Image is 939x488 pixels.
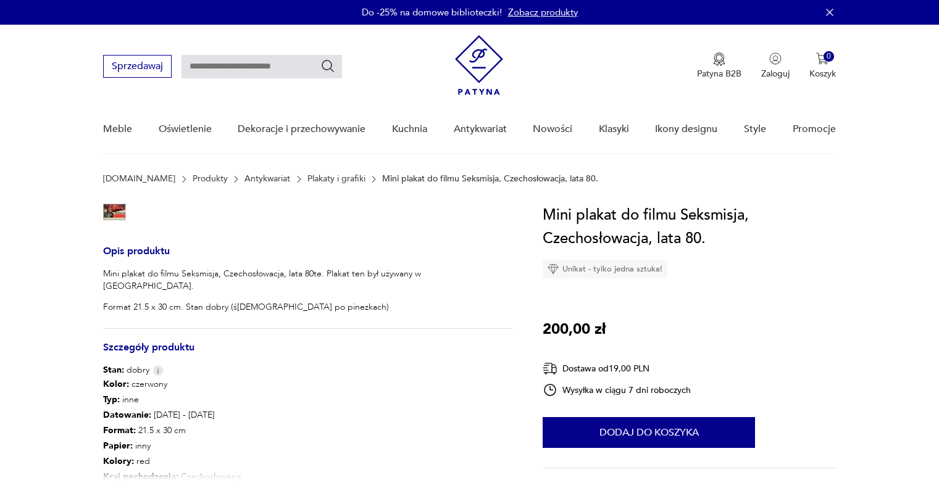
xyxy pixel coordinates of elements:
[238,105,365,153] a: Dekoracje i przechowywanie
[103,438,513,453] p: inny
[655,105,717,153] a: Ikony designu
[533,105,572,153] a: Nowości
[543,417,755,448] button: Dodaj do koszyka
[103,105,132,153] a: Meble
[159,105,212,153] a: Oświetlenie
[103,364,149,376] span: dobry
[103,204,126,220] img: Zdjęcie produktu Mini plakat do filmu Seksmisja, Czechosłowacja, lata 80.
[103,440,133,452] b: Papier :
[103,409,151,421] b: Datowanie :
[543,361,691,376] div: Dostawa od 19,00 PLN
[103,471,178,482] b: Kraj pochodzenia :
[103,407,513,423] p: [DATE] - [DATE]
[599,105,629,153] a: Klasyki
[103,174,175,184] a: [DOMAIN_NAME]
[103,378,129,390] b: Kolor:
[244,174,290,184] a: Antykwariat
[103,469,513,484] p: Czechosłowacja
[455,35,503,95] img: Patyna - sklep z meblami i dekoracjami vintage
[320,59,335,73] button: Szukaj
[103,364,124,376] b: Stan:
[193,174,228,184] a: Produkty
[392,105,427,153] a: Kuchnia
[103,423,513,438] p: 21.5 x 30 cm
[103,268,513,292] p: Mini plakat do filmu Seksmisja, Czechosłowacja, lata 80te. Plakat ten był używany w [GEOGRAPHIC_D...
[103,394,120,405] b: Typ :
[103,376,513,392] p: czerwony
[103,55,172,78] button: Sprzedawaj
[824,51,834,62] div: 0
[713,52,725,66] img: Ikona medalu
[362,6,502,19] p: Do -25% na domowe biblioteczki!
[809,52,836,80] button: 0Koszyk
[103,301,513,313] p: Format 21.5 x 30 cm. Stan dobry (ś[DEMOGRAPHIC_DATA] po pinezkach)
[103,392,513,407] p: inne
[103,344,513,364] h3: Szczegóły produktu
[816,52,828,65] img: Ikona koszyka
[103,247,513,268] h3: Opis produktu
[744,105,766,153] a: Style
[103,63,172,72] a: Sprzedawaj
[761,68,790,80] p: Zaloguj
[103,453,513,469] p: red
[761,52,790,80] button: Zaloguj
[382,174,598,184] p: Mini plakat do filmu Seksmisja, Czechosłowacja, lata 80.
[307,174,365,184] a: Plakaty i grafiki
[543,383,691,397] div: Wysyłka w ciągu 7 dni roboczych
[543,361,557,376] img: Ikona dostawy
[152,365,164,376] img: Info icon
[548,263,559,275] img: Ikona diamentu
[793,105,836,153] a: Promocje
[543,204,836,250] h1: Mini plakat do filmu Seksmisja, Czechosłowacja, lata 80.
[103,424,136,436] b: Format :
[103,455,134,467] b: Kolory :
[454,105,507,153] a: Antykwariat
[769,52,782,65] img: Ikonka użytkownika
[543,260,667,278] div: Unikat - tylko jedna sztuka!
[543,318,606,341] p: 200,00 zł
[697,68,741,80] p: Patyna B2B
[697,52,741,80] button: Patyna B2B
[508,6,578,19] a: Zobacz produkty
[809,68,836,80] p: Koszyk
[697,52,741,80] a: Ikona medaluPatyna B2B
